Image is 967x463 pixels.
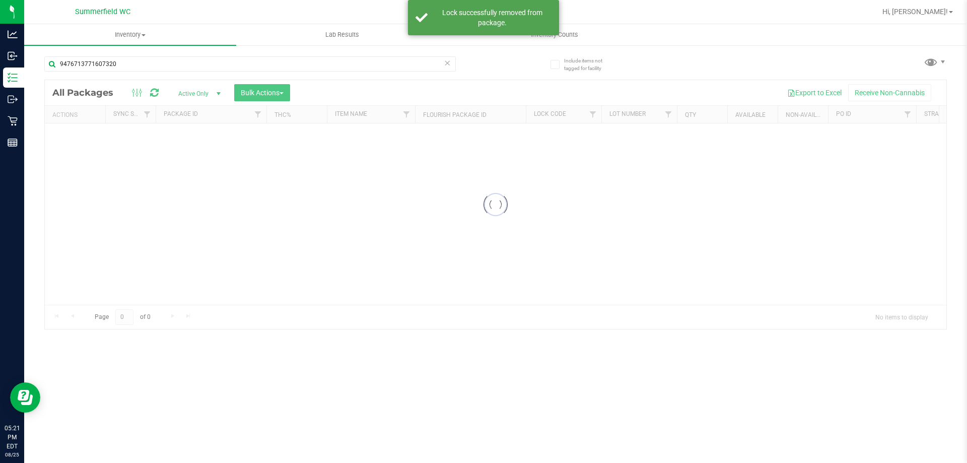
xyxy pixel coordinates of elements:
[8,116,18,126] inline-svg: Retail
[8,138,18,148] inline-svg: Reports
[8,51,18,61] inline-svg: Inbound
[312,30,373,39] span: Lab Results
[444,56,451,70] span: Clear
[10,382,40,413] iframe: Resource center
[433,8,551,28] div: Lock successfully removed from package.
[564,57,614,72] span: Include items not tagged for facility
[8,73,18,83] inline-svg: Inventory
[5,424,20,451] p: 05:21 PM EDT
[24,24,236,45] a: Inventory
[75,8,130,16] span: Summerfield WC
[24,30,236,39] span: Inventory
[8,94,18,104] inline-svg: Outbound
[44,56,456,72] input: Search Package ID, Item Name, SKU, Lot or Part Number...
[8,29,18,39] inline-svg: Analytics
[236,24,448,45] a: Lab Results
[882,8,948,16] span: Hi, [PERSON_NAME]!
[5,451,20,458] p: 08/25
